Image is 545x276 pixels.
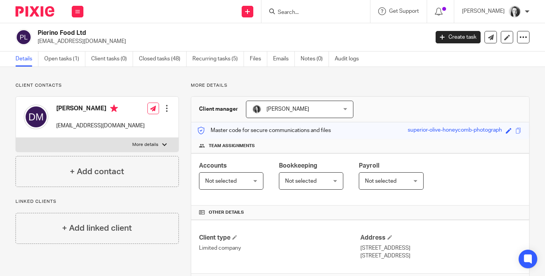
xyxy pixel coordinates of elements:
p: [PERSON_NAME] [462,7,505,15]
a: Notes (0) [301,51,329,67]
span: Get Support [389,9,419,14]
h2: Pierino Food Ltd [38,29,347,37]
p: More details [191,82,529,89]
span: Not selected [285,178,317,184]
span: Payroll [359,163,379,169]
p: Master code for secure communications and files [197,127,331,134]
h4: Client type [199,234,360,242]
p: [STREET_ADDRESS] [360,244,521,252]
span: Accounts [199,163,227,169]
span: Team assignments [209,143,255,149]
p: Client contacts [16,82,179,89]
h3: Client manager [199,105,238,113]
a: Create task [436,31,481,43]
p: [STREET_ADDRESS] [360,252,521,260]
h4: + Add linked client [62,222,132,234]
h4: [PERSON_NAME] [56,105,145,114]
img: brodie%203%20small.jpg [252,105,261,114]
p: More details [132,142,158,148]
h4: + Add contact [70,166,124,178]
p: [EMAIL_ADDRESS][DOMAIN_NAME] [56,122,145,130]
img: Pixie [16,6,54,17]
p: Limited company [199,244,360,252]
p: [EMAIL_ADDRESS][DOMAIN_NAME] [38,38,424,45]
span: [PERSON_NAME] [266,106,309,112]
input: Search [277,9,347,16]
a: Open tasks (1) [44,51,85,67]
a: Client tasks (0) [91,51,133,67]
p: Linked clients [16,199,179,205]
img: svg%3E [24,105,48,129]
span: Bookkeeping [279,163,317,169]
img: svg%3E [16,29,32,45]
a: Audit logs [335,51,365,67]
a: Closed tasks (48) [139,51,187,67]
a: Details [16,51,38,67]
div: superior-olive-honeycomb-photograph [408,126,502,135]
a: Files [250,51,267,67]
img: T1JH8BBNX-UMG48CW64-d2649b4fbe26-512.png [509,5,521,18]
span: Not selected [205,178,237,184]
i: Primary [110,105,118,112]
span: Other details [209,209,244,216]
a: Recurring tasks (5) [192,51,244,67]
a: Emails [273,51,295,67]
h4: Address [360,234,521,242]
span: Not selected [365,178,396,184]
